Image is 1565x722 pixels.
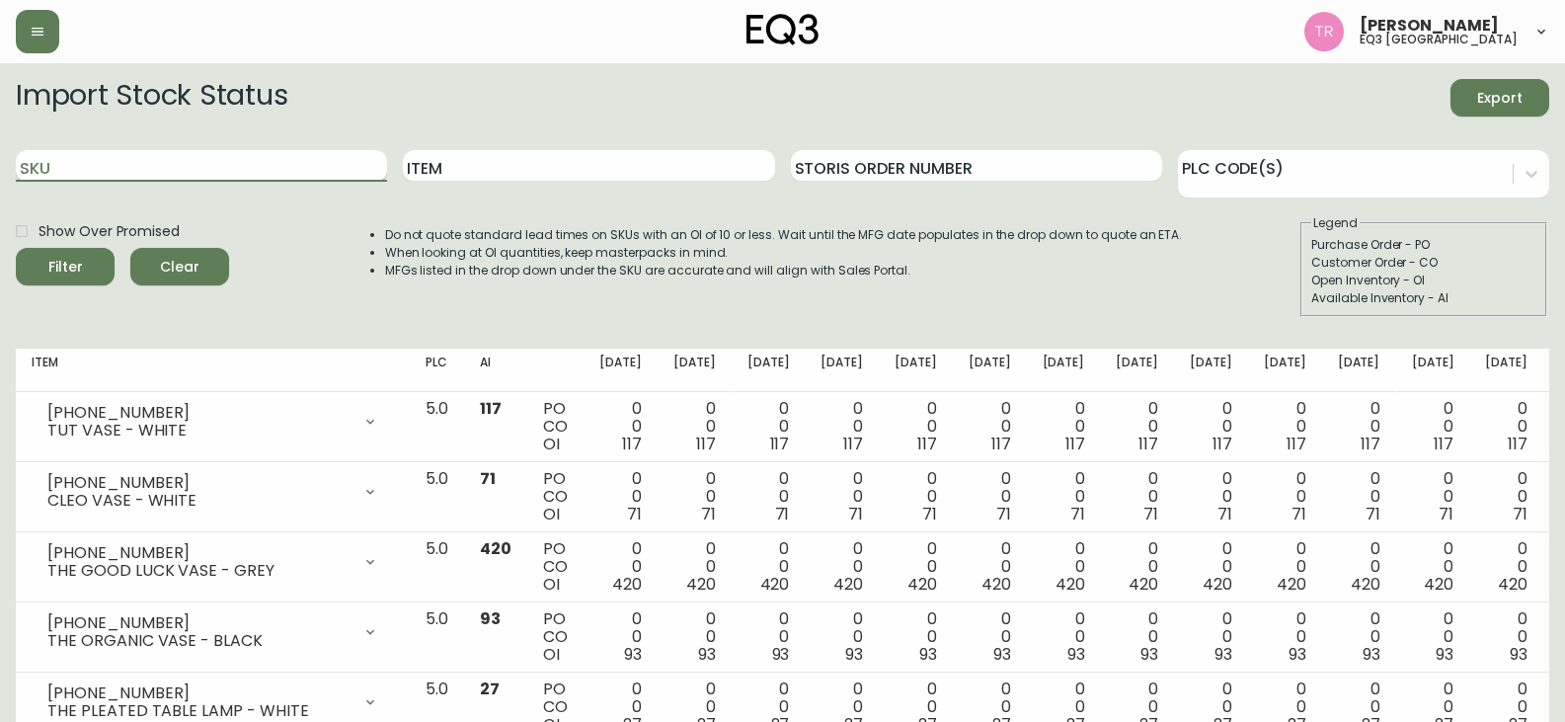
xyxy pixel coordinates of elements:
span: 71 [480,467,496,490]
div: Customer Order - CO [1311,254,1536,272]
div: [PHONE_NUMBER]THE ORGANIC VASE - BLACK [32,610,394,654]
span: 117 [1287,433,1306,455]
span: 71 [1070,503,1085,525]
span: 117 [696,433,716,455]
button: Filter [16,248,115,285]
th: PLC [410,349,464,392]
div: CLEO VASE - WHITE [47,492,351,510]
span: 71 [922,503,937,525]
div: 0 0 [747,540,790,594]
div: 0 0 [1264,470,1306,523]
span: 420 [1424,573,1453,596]
div: 0 0 [599,400,642,453]
th: AI [464,349,527,392]
span: 71 [1143,503,1158,525]
span: 420 [1203,573,1232,596]
span: 93 [1214,643,1232,666]
div: [PHONE_NUMBER] [47,614,351,632]
td: 5.0 [410,462,464,532]
span: 71 [701,503,716,525]
span: 117 [480,397,502,420]
div: 0 0 [1190,540,1232,594]
div: PO CO [543,470,568,523]
div: 0 0 [1264,610,1306,664]
th: [DATE] [1248,349,1322,392]
span: 71 [1513,503,1527,525]
span: 71 [848,503,863,525]
div: 0 0 [895,610,937,664]
span: 117 [917,433,937,455]
span: 117 [843,433,863,455]
div: 0 0 [1043,400,1085,453]
div: 0 0 [599,540,642,594]
div: [PHONE_NUMBER]TUT VASE - WHITE [32,400,394,443]
div: 0 0 [1116,470,1158,523]
span: 27 [480,678,500,700]
span: [PERSON_NAME] [1360,18,1499,34]
div: THE PLEATED TABLE LAMP - WHITE [47,702,351,720]
th: [DATE] [1027,349,1101,392]
div: PO CO [543,610,568,664]
h5: eq3 [GEOGRAPHIC_DATA] [1360,34,1518,45]
div: 0 0 [673,470,716,523]
div: 0 0 [747,610,790,664]
div: 0 0 [1485,470,1527,523]
li: MFGs listed in the drop down under the SKU are accurate and will align with Sales Portal. [385,262,1183,280]
span: 420 [1498,573,1527,596]
div: 0 0 [1264,400,1306,453]
div: 0 0 [1264,540,1306,594]
span: 71 [775,503,790,525]
span: 420 [686,573,716,596]
div: 0 0 [673,610,716,664]
div: 0 0 [673,540,716,594]
div: 0 0 [1485,400,1527,453]
div: 0 0 [969,400,1011,453]
div: Purchase Order - PO [1311,236,1536,254]
span: 420 [480,537,511,560]
div: 0 0 [821,610,863,664]
span: 420 [907,573,937,596]
th: [DATE] [1469,349,1543,392]
img: logo [746,14,820,45]
div: [PHONE_NUMBER] [47,544,351,562]
h2: Import Stock Status [16,79,287,117]
div: 0 0 [1043,540,1085,594]
div: 0 0 [1190,400,1232,453]
div: 0 0 [821,470,863,523]
div: 0 0 [1338,470,1380,523]
button: Export [1450,79,1549,117]
div: 0 0 [1485,610,1527,664]
span: 93 [1067,643,1085,666]
div: THE ORGANIC VASE - BLACK [47,632,351,650]
div: 0 0 [1116,610,1158,664]
div: PO CO [543,540,568,594]
div: 0 0 [1116,400,1158,453]
div: 0 0 [1412,610,1454,664]
div: 0 0 [1412,470,1454,523]
div: 0 0 [1190,610,1232,664]
div: 0 0 [747,400,790,453]
div: [PHONE_NUMBER] [47,684,351,702]
span: 420 [760,573,790,596]
div: PO CO [543,400,568,453]
span: 420 [833,573,863,596]
span: 420 [612,573,642,596]
div: 0 0 [599,610,642,664]
span: OI [543,643,560,666]
div: 0 0 [1043,610,1085,664]
span: 420 [1351,573,1380,596]
div: 0 0 [1116,540,1158,594]
th: [DATE] [658,349,732,392]
div: THE GOOD LUCK VASE - GREY [47,562,351,580]
span: 93 [624,643,642,666]
th: [DATE] [1174,349,1248,392]
div: 0 0 [1412,540,1454,594]
div: 0 0 [821,540,863,594]
div: Available Inventory - AI [1311,289,1536,307]
span: 71 [996,503,1011,525]
span: Clear [146,255,213,280]
td: 5.0 [410,532,464,602]
span: 420 [1277,573,1306,596]
span: 93 [1289,643,1306,666]
span: 93 [698,643,716,666]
